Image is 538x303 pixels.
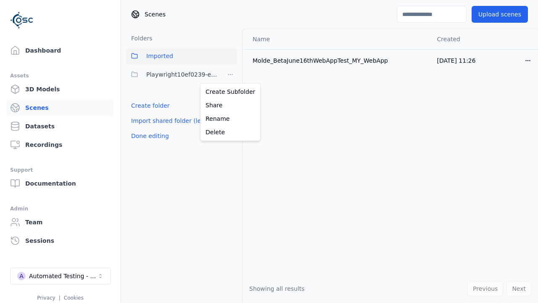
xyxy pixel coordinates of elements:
[202,98,258,112] a: Share
[202,112,258,125] a: Rename
[202,85,258,98] a: Create Subfolder
[202,125,258,139] a: Delete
